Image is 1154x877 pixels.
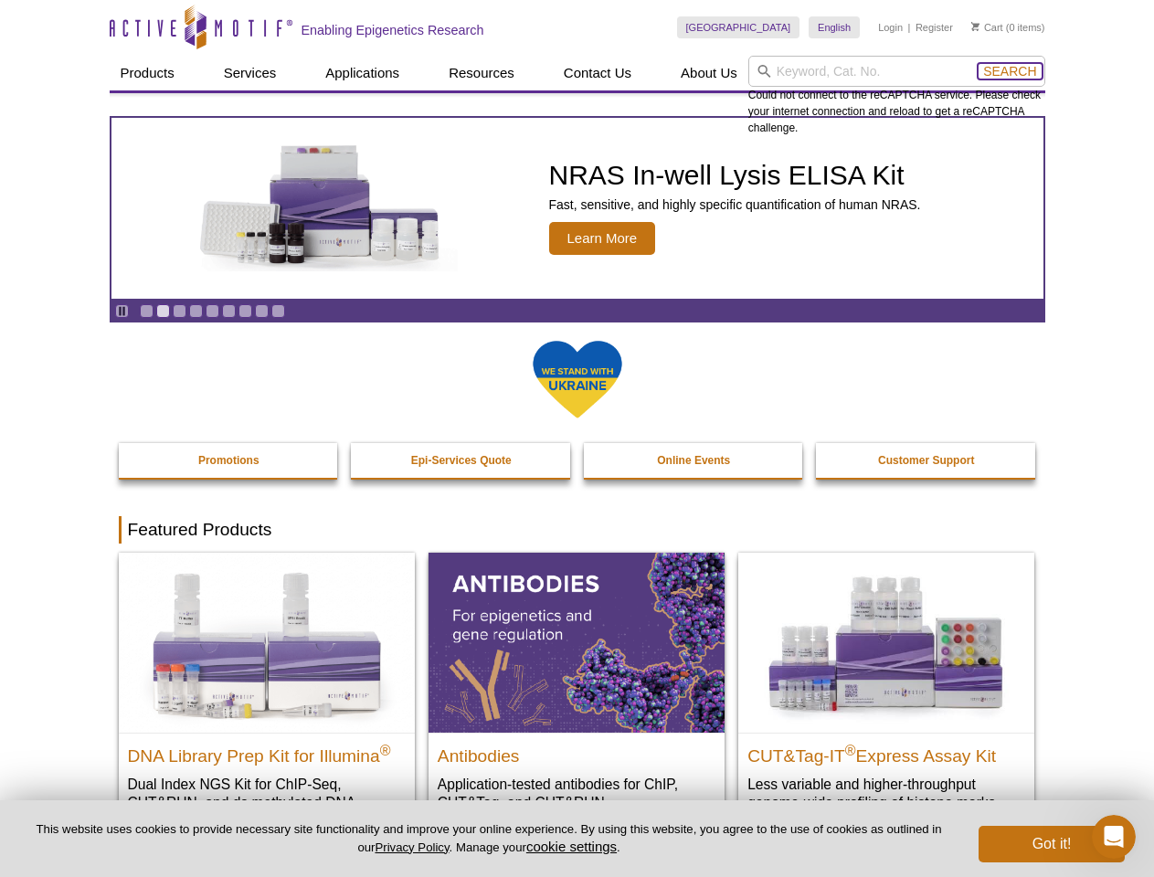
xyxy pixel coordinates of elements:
span: Search [983,64,1036,79]
a: Go to slide 9 [271,304,285,318]
img: NRAS In-well Lysis ELISA Kit [184,145,458,271]
a: About Us [670,56,748,90]
a: Contact Us [553,56,642,90]
strong: Customer Support [878,454,974,467]
a: Customer Support [816,443,1037,478]
a: Privacy Policy [375,840,449,854]
li: | [908,16,911,38]
a: Go to slide 4 [189,304,203,318]
span: Learn More [549,222,656,255]
a: Go to slide 5 [206,304,219,318]
a: Register [916,21,953,34]
img: DNA Library Prep Kit for Illumina [119,553,415,732]
p: Fast, sensitive, and highly specific quantification of human NRAS. [549,196,921,213]
a: English [809,16,860,38]
a: All Antibodies Antibodies Application-tested antibodies for ChIP, CUT&Tag, and CUT&RUN. [429,553,725,829]
strong: Online Events [657,454,730,467]
div: Could not connect to the reCAPTCHA service. Please check your internet connection and reload to g... [748,56,1045,136]
a: Go to slide 6 [222,304,236,318]
a: Products [110,56,185,90]
a: Go to slide 1 [140,304,154,318]
article: NRAS In-well Lysis ELISA Kit [111,118,1043,299]
p: Dual Index NGS Kit for ChIP-Seq, CUT&RUN, and ds methylated DNA assays. [128,775,406,830]
a: Online Events [584,443,805,478]
h2: CUT&Tag-IT Express Assay Kit [747,738,1025,766]
a: NRAS In-well Lysis ELISA Kit NRAS In-well Lysis ELISA Kit Fast, sensitive, and highly specific qu... [111,118,1043,299]
button: Got it! [979,826,1125,862]
img: All Antibodies [429,553,725,732]
a: Services [213,56,288,90]
button: cookie settings [526,839,617,854]
img: CUT&Tag-IT® Express Assay Kit [738,553,1034,732]
iframe: Intercom live chat [1092,815,1136,859]
h2: NRAS In-well Lysis ELISA Kit [549,162,921,189]
a: Go to slide 7 [238,304,252,318]
img: We Stand With Ukraine [532,339,623,420]
p: Less variable and higher-throughput genome-wide profiling of histone marks​. [747,775,1025,812]
img: Your Cart [971,22,979,31]
strong: Epi-Services Quote [411,454,512,467]
a: Toggle autoplay [115,304,129,318]
a: Applications [314,56,410,90]
a: Go to slide 8 [255,304,269,318]
a: [GEOGRAPHIC_DATA] [677,16,800,38]
a: Epi-Services Quote [351,443,572,478]
a: Go to slide 2 [156,304,170,318]
a: Login [878,21,903,34]
strong: Promotions [198,454,259,467]
h2: Antibodies [438,738,715,766]
a: DNA Library Prep Kit for Illumina DNA Library Prep Kit for Illumina® Dual Index NGS Kit for ChIP-... [119,553,415,848]
h2: DNA Library Prep Kit for Illumina [128,738,406,766]
h2: Featured Products [119,516,1036,544]
sup: ® [845,742,856,757]
a: Cart [971,21,1003,34]
input: Keyword, Cat. No. [748,56,1045,87]
p: Application-tested antibodies for ChIP, CUT&Tag, and CUT&RUN. [438,775,715,812]
h2: Enabling Epigenetics Research [302,22,484,38]
p: This website uses cookies to provide necessary site functionality and improve your online experie... [29,821,948,856]
sup: ® [380,742,391,757]
a: Resources [438,56,525,90]
li: (0 items) [971,16,1045,38]
button: Search [978,63,1042,79]
a: Go to slide 3 [173,304,186,318]
a: Promotions [119,443,340,478]
a: CUT&Tag-IT® Express Assay Kit CUT&Tag-IT®Express Assay Kit Less variable and higher-throughput ge... [738,553,1034,829]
